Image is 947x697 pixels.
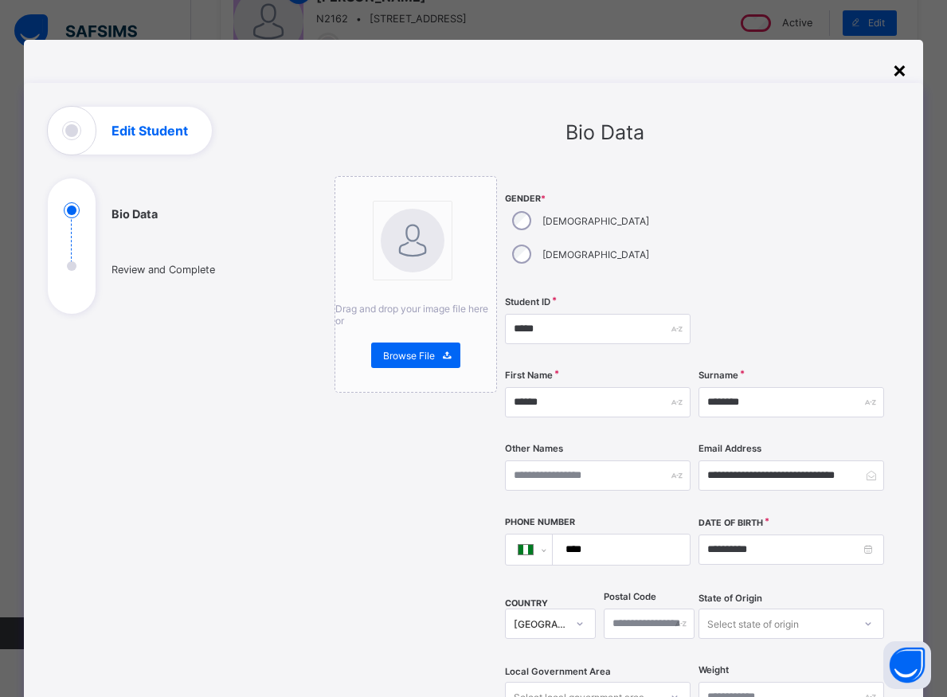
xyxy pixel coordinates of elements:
span: Browse File [383,350,435,362]
label: Email Address [699,443,761,454]
span: Local Government Area [505,666,611,677]
h1: Edit Student [112,124,188,137]
span: Bio Data [565,120,644,144]
label: Postal Code [604,591,656,602]
label: [DEMOGRAPHIC_DATA] [542,249,649,260]
span: COUNTRY [505,598,548,609]
label: Surname [699,370,738,381]
div: Select state of origin [707,609,799,639]
label: Phone Number [505,517,575,527]
label: First Name [505,370,553,381]
div: bannerImageDrag and drop your image file here orBrowse File [335,176,497,393]
span: State of Origin [699,593,762,604]
button: Open asap [883,641,931,689]
label: Date of Birth [699,518,763,528]
label: [DEMOGRAPHIC_DATA] [542,215,649,227]
div: × [892,56,907,83]
span: Drag and drop your image file here or [335,303,488,327]
div: [GEOGRAPHIC_DATA] [514,618,566,630]
label: Other Names [505,443,563,454]
label: Student ID [505,296,550,307]
span: Gender [505,194,691,204]
label: Weight [699,664,729,675]
img: bannerImage [381,209,444,272]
